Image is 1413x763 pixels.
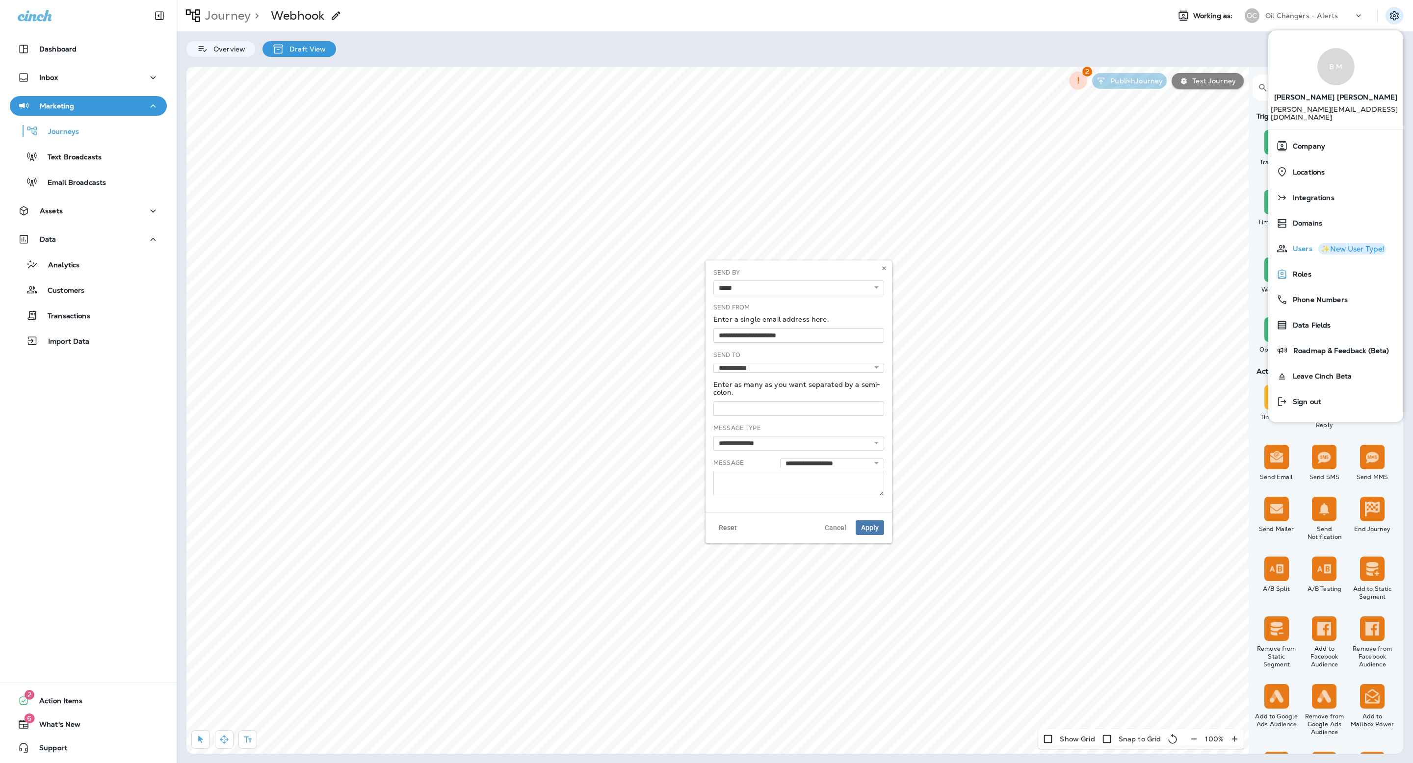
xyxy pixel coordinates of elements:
[1288,296,1348,304] span: Phone Numbers
[1288,245,1312,253] span: Users
[1317,48,1355,85] div: B M
[251,8,259,23] p: >
[1060,735,1095,743] p: Show Grid
[1272,239,1399,258] a: Users✨New User Type!
[1255,712,1299,728] div: Add to Google Ads Audience
[1350,585,1394,601] div: Add to Static Segment
[10,331,167,351] button: Import Data
[861,524,879,531] span: Apply
[38,337,90,347] p: Import Data
[1255,413,1299,421] div: Time Delay
[1268,185,1403,210] button: Integrations
[10,229,167,249] button: Data
[1272,162,1399,182] a: Locations
[10,305,167,326] button: Transactions
[39,74,58,81] p: Inbox
[1268,338,1403,363] button: Roadmap & Feedback (Beta)
[1255,218,1299,226] div: Time Trigger
[1272,264,1399,284] a: Roles
[1274,85,1398,105] span: [PERSON_NAME] [PERSON_NAME]
[285,45,326,53] p: Draft View
[1288,270,1311,279] span: Roles
[38,286,84,296] p: Customers
[10,254,167,275] button: Analytics
[1272,213,1399,233] a: Domains
[10,691,167,711] button: 2Action Items
[825,524,846,531] span: Cancel
[1271,105,1401,129] p: [PERSON_NAME][EMAIL_ADDRESS][DOMAIN_NAME]
[1255,585,1299,593] div: A/B Split
[1265,12,1338,20] p: Oil Changers - Alerts
[40,235,56,243] p: Data
[1288,194,1334,202] span: Integrations
[10,121,167,141] button: Journeys
[1193,12,1235,20] span: Working as:
[146,6,173,25] button: Collapse Sidebar
[10,39,167,59] button: Dashboard
[1272,188,1399,207] a: Integrations
[1255,473,1299,481] div: Send Email
[1253,367,1396,375] div: Actions
[1255,645,1299,668] div: Remove from Static Segment
[40,207,63,215] p: Assets
[10,738,167,758] button: Support
[38,178,106,188] p: Email Broadcasts
[1255,286,1299,294] div: Web Form
[719,524,737,531] span: Reset
[25,690,34,700] span: 2
[1288,398,1321,406] span: Sign out
[713,351,740,359] label: Send To
[29,697,82,709] span: Action Items
[713,269,740,277] label: Send By
[1303,645,1347,668] div: Add to Facebook Audience
[1255,346,1299,354] div: Opt-in SMS
[1268,363,1403,389] button: Leave Cinch Beta
[1268,210,1403,236] button: Domains
[201,8,251,23] p: Journey
[1253,112,1396,120] div: Triggers
[1288,168,1325,177] span: Locations
[1119,735,1161,743] p: Snap to Grid
[713,304,750,311] label: Send From
[1268,261,1403,287] button: Roles
[1272,315,1399,335] a: Data Fields
[39,45,77,53] p: Dashboard
[1272,136,1399,156] a: Company
[1172,73,1244,89] button: Test Journey
[1268,133,1403,159] button: Company
[1288,142,1325,151] span: Company
[713,520,742,535] button: Reset
[1303,712,1347,736] div: Remove from Google Ads Audience
[1321,245,1384,253] div: ✨New User Type!
[1268,287,1403,312] button: Phone Numbers
[10,146,167,167] button: Text Broadcasts
[856,520,884,535] button: Apply
[40,102,74,110] p: Marketing
[38,261,79,270] p: Analytics
[29,720,80,732] span: What's New
[209,45,245,53] p: Overview
[38,153,102,162] p: Text Broadcasts
[713,459,744,467] label: Message
[38,127,79,137] p: Journeys
[1386,7,1403,25] button: Settings
[1205,735,1224,743] p: 100 %
[1268,389,1403,414] button: Sign out
[1272,341,1399,360] a: Roadmap & Feedback (Beta)
[1268,236,1403,261] button: Users✨New User Type!
[1303,585,1347,593] div: A/B Testing
[1350,645,1394,668] div: Remove from Facebook Audience
[1082,67,1092,76] span: 2
[271,8,324,23] p: Webhook
[1288,321,1331,330] span: Data Fields
[38,312,90,321] p: Transactions
[1268,312,1403,338] button: Data Fields
[24,713,34,723] span: 6
[1303,525,1347,541] div: Send Notification
[713,424,761,432] label: Message Type
[1188,77,1236,85] p: Test Journey
[1288,372,1352,381] span: Leave Cinch Beta
[713,381,884,396] p: Enter as many as you want separated by a semi-colon.
[1245,8,1259,23] div: OC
